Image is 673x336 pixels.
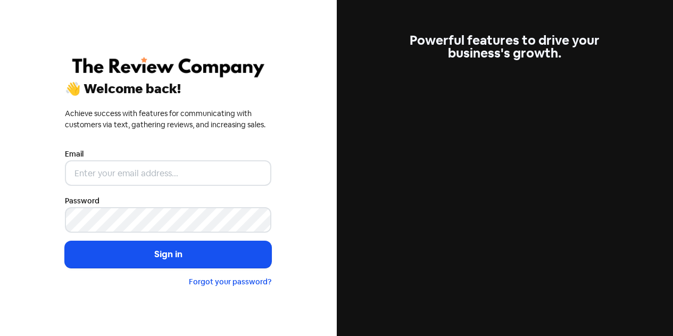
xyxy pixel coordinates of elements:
input: Enter your email address... [65,160,271,186]
button: Sign in [65,241,271,268]
label: Email [65,149,84,160]
div: Powerful features to drive your business's growth. [402,34,608,60]
label: Password [65,195,99,207]
div: Achieve success with features for communicating with customers via text, gathering reviews, and i... [65,108,271,130]
div: 👋 Welcome back! [65,83,271,95]
a: Forgot your password? [189,277,271,286]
